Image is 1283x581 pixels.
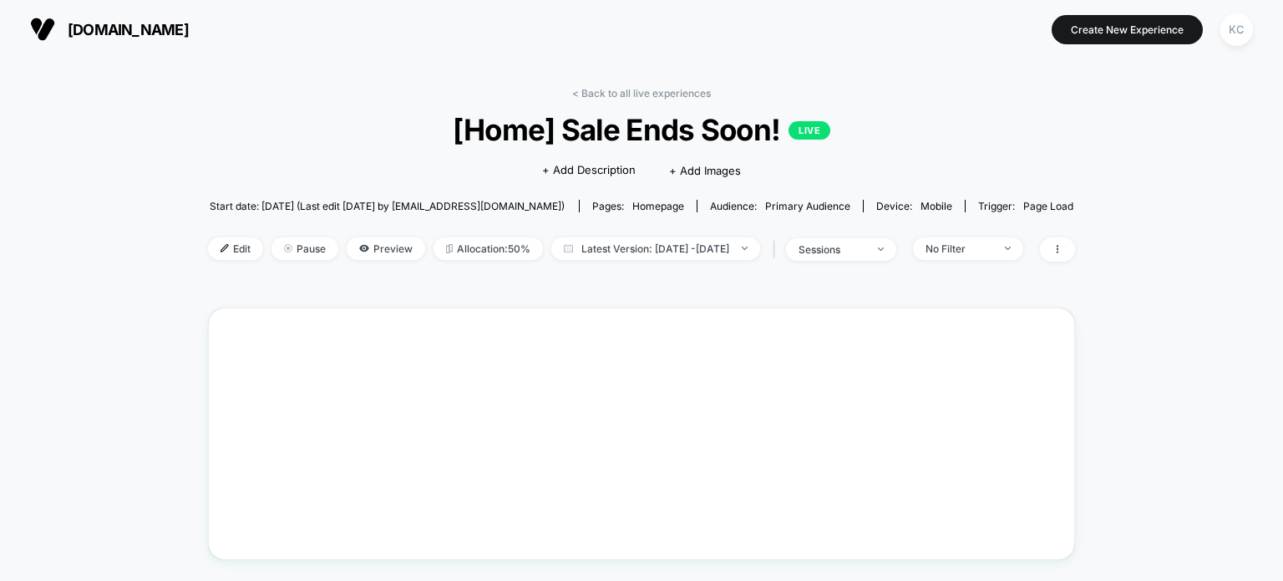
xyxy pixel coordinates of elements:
[1052,15,1203,44] button: Create New Experience
[669,164,741,177] span: + Add Images
[271,237,338,260] span: Pause
[978,200,1073,212] div: Trigger:
[30,17,55,42] img: Visually logo
[347,237,425,260] span: Preview
[878,247,884,251] img: end
[68,21,189,38] span: [DOMAIN_NAME]
[284,244,292,252] img: end
[592,200,684,212] div: Pages:
[25,16,194,43] button: [DOMAIN_NAME]
[542,162,636,179] span: + Add Description
[799,243,865,256] div: sessions
[1215,13,1258,47] button: KC
[768,237,786,262] span: |
[765,200,850,212] span: Primary Audience
[210,200,565,212] span: Start date: [DATE] (Last edit [DATE] by [EMAIL_ADDRESS][DOMAIN_NAME])
[251,112,1032,147] span: [Home] Sale Ends Soon!
[920,200,952,212] span: mobile
[208,237,263,260] span: Edit
[572,87,711,99] a: < Back to all live experiences
[925,242,992,255] div: No Filter
[564,244,573,252] img: calendar
[632,200,684,212] span: homepage
[742,247,748,250] img: end
[551,237,760,260] span: Latest Version: [DATE] - [DATE]
[1220,13,1253,46] div: KC
[789,121,830,140] p: LIVE
[221,244,229,252] img: edit
[1005,247,1011,250] img: end
[1023,200,1073,212] span: Page Load
[434,237,543,260] span: Allocation: 50%
[446,244,453,253] img: rebalance
[710,200,850,212] div: Audience:
[863,200,965,212] span: Device:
